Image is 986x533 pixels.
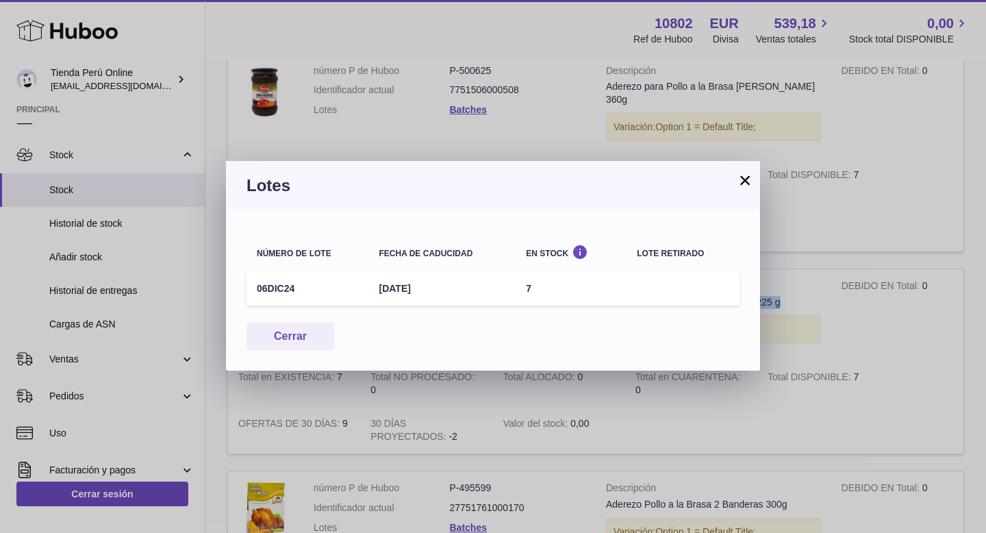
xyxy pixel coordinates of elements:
td: [DATE] [368,272,516,306]
button: × [737,172,753,188]
td: 7 [516,272,627,306]
div: En stock [526,245,616,258]
button: Cerrar [246,323,334,351]
div: Lote retirado [637,249,729,258]
div: Fecha de caducidad [379,249,505,258]
div: Número de lote [257,249,358,258]
h3: Lotes [246,175,739,197]
td: 06DIC24 [246,272,368,306]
